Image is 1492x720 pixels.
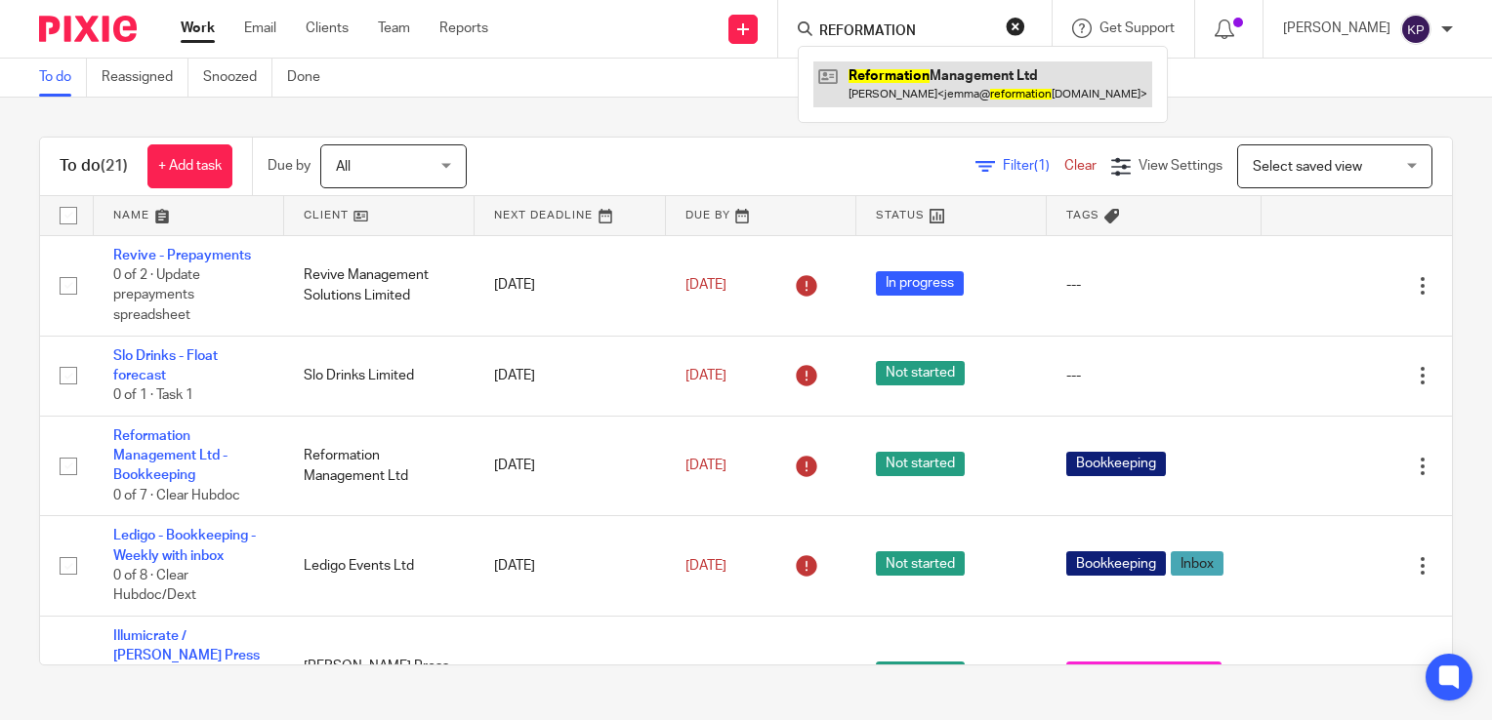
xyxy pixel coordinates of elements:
span: [DATE] [685,559,726,573]
span: (21) [101,158,128,174]
img: svg%3E [1400,14,1431,45]
a: Ledigo - Bookkeeping - Weekly with inbox [113,529,256,562]
td: Revive Management Solutions Limited [284,235,475,336]
a: Illumicrate / [PERSON_NAME] Press - Supplier Payment Run [113,629,260,683]
span: 0 of 8 · Clear Hubdoc/Dext [113,569,196,603]
a: Slo Drinks - Float forecast [113,349,218,382]
a: Work [181,19,215,38]
p: [PERSON_NAME] [1283,19,1390,38]
span: 0 of 2 · Update prepayments spreadsheet [113,268,200,322]
span: Filter [1003,159,1064,173]
td: Reformation Management Ltd [284,416,475,516]
td: Slo Drinks Limited [284,336,475,416]
span: Not started [876,551,965,576]
span: Not started [876,661,965,686]
div: --- [1066,366,1242,385]
span: 0 of 1 · Task 1 [113,388,193,402]
span: In progress [876,271,964,296]
a: Email [244,19,276,38]
input: Search [817,23,993,41]
span: Get Support [1099,21,1175,35]
a: Snoozed [203,59,272,97]
span: 0 of 7 · Clear Hubdoc [113,489,240,502]
span: [DATE] [685,369,726,382]
span: (1) [1034,159,1050,173]
span: [DATE] [685,459,726,472]
span: Not started [876,361,965,385]
span: Not started [876,452,965,476]
td: [DATE] [475,416,665,516]
td: [DATE] [475,516,665,617]
a: To do [39,59,87,97]
td: Ledigo Events Ltd [284,516,475,617]
a: Clients [306,19,349,38]
p: Due by [268,156,311,176]
span: Bookkeeping [1066,452,1166,476]
div: --- [1066,275,1242,295]
a: Team [378,19,410,38]
button: Clear [1006,17,1025,36]
span: All [336,160,351,174]
h1: To do [60,156,128,177]
span: Bookkeeping [1066,551,1166,576]
a: Reformation Management Ltd - Bookkeeping [113,429,228,483]
a: + Add task [147,144,232,188]
span: View Settings [1139,159,1223,173]
span: Inbox [1171,551,1223,576]
span: [DATE] [685,278,726,292]
td: [DATE] [475,235,665,336]
a: Reports [439,19,488,38]
a: Reassigned [102,59,188,97]
span: Supplier Payment Run [1066,661,1222,686]
a: Revive - Prepayments [113,249,251,262]
span: Select saved view [1253,160,1362,174]
img: Pixie [39,16,137,42]
a: Done [287,59,335,97]
span: Tags [1066,210,1099,220]
td: [DATE] [475,336,665,416]
a: Clear [1064,159,1097,173]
